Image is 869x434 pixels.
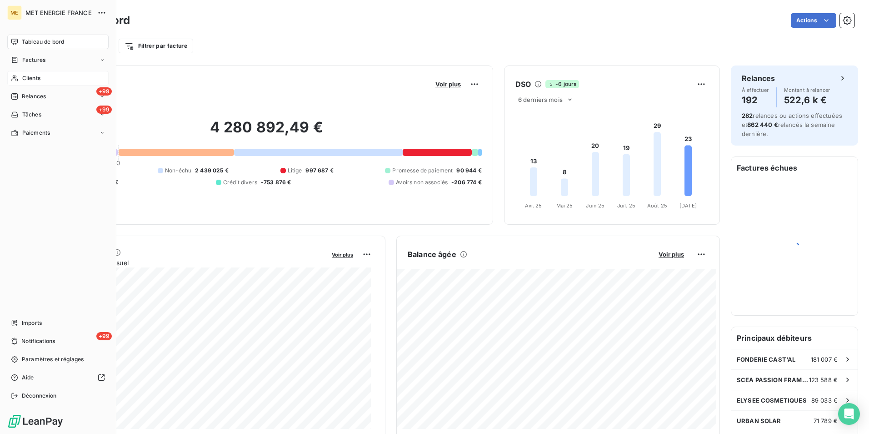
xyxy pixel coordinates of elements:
[456,167,481,175] span: 90 944 €
[165,167,191,175] span: Non-échu
[731,157,858,179] h6: Factures échues
[21,337,55,345] span: Notifications
[737,376,809,384] span: SCEA PASSION FRAMBOISES
[737,397,807,404] span: ELYSEE COSMETIQUES
[742,87,769,93] span: À effectuer
[515,79,531,90] h6: DSO
[814,417,838,424] span: 71 789 €
[22,74,40,82] span: Clients
[7,414,64,429] img: Logo LeanPay
[22,319,42,327] span: Imports
[791,13,836,28] button: Actions
[119,39,193,53] button: Filtrer par facture
[737,356,795,363] span: FONDERIE CAST'AL
[7,5,22,20] div: ME
[116,159,120,167] span: 0
[647,202,667,209] tspan: Août 25
[737,417,781,424] span: URBAN SOLAR
[838,403,860,425] div: Open Intercom Messenger
[518,96,563,103] span: 6 derniers mois
[22,92,46,101] span: Relances
[408,249,456,260] h6: Balance âgée
[679,202,697,209] tspan: [DATE]
[525,202,542,209] tspan: Avr. 25
[742,73,775,84] h6: Relances
[261,178,291,187] span: -753 876 €
[433,80,464,88] button: Voir plus
[809,376,838,384] span: 123 588 €
[223,178,257,187] span: Crédit divers
[586,202,604,209] tspan: Juin 25
[329,250,356,258] button: Voir plus
[22,129,50,137] span: Paiements
[451,178,482,187] span: -206 774 €
[96,106,112,114] span: +99
[742,112,753,119] span: 282
[22,355,84,363] span: Paramètres et réglages
[811,397,838,404] span: 89 033 €
[305,167,333,175] span: 997 687 €
[784,93,830,107] h4: 522,6 k €
[617,202,635,209] tspan: Juil. 25
[51,258,325,267] span: Chiffre d'affaires mensuel
[545,80,579,88] span: -6 jours
[22,373,34,382] span: Aide
[742,93,769,107] h4: 192
[396,178,448,187] span: Avoirs non associés
[96,87,112,96] span: +99
[332,252,353,258] span: Voir plus
[811,356,838,363] span: 181 007 €
[659,251,684,258] span: Voir plus
[22,38,64,46] span: Tableau de bord
[25,9,92,16] span: MET ENERGIE FRANCE
[784,87,830,93] span: Montant à relancer
[435,81,461,88] span: Voir plus
[22,392,57,400] span: Déconnexion
[22,56,45,64] span: Factures
[7,370,109,385] a: Aide
[96,332,112,340] span: +99
[747,121,778,128] span: 862 440 €
[51,118,482,146] h2: 4 280 892,49 €
[742,112,842,137] span: relances ou actions effectuées et relancés la semaine dernière.
[656,250,687,258] button: Voir plus
[556,202,573,209] tspan: Mai 25
[195,167,229,175] span: 2 439 025 €
[392,167,453,175] span: Promesse de paiement
[731,327,858,349] h6: Principaux débiteurs
[288,167,302,175] span: Litige
[22,111,41,119] span: Tâches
